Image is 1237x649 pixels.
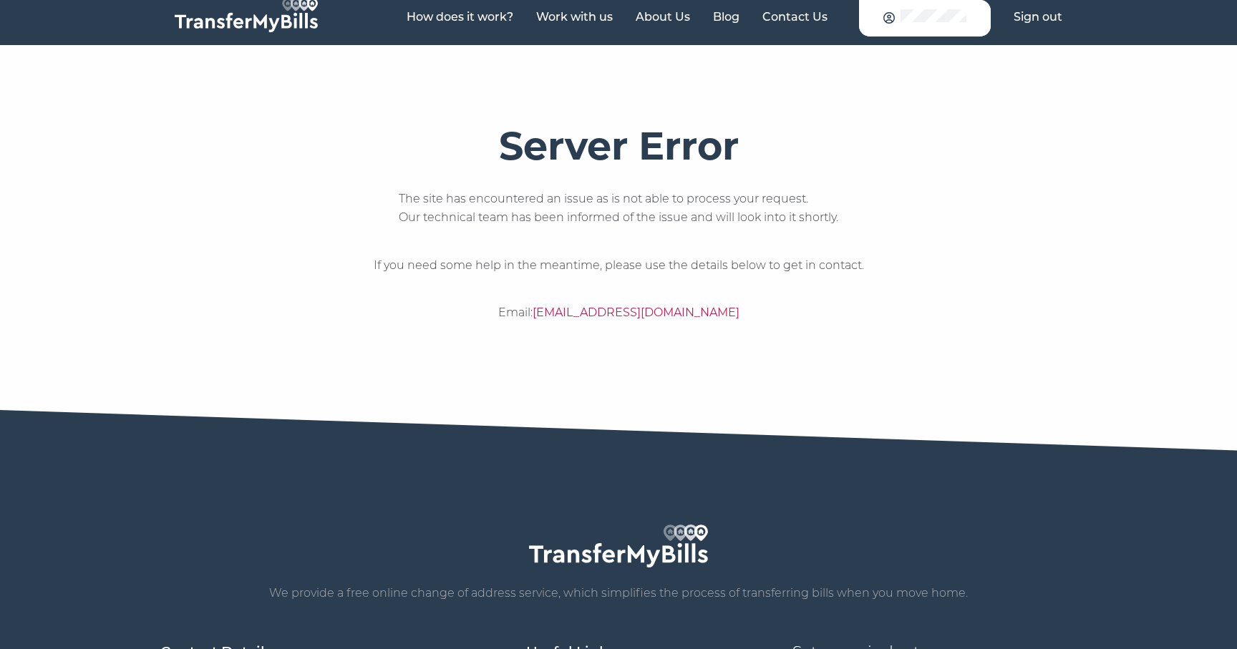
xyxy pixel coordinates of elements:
[499,124,739,168] h1: Server Error
[713,10,739,24] a: Blog
[399,190,838,227] p: The site has encountered an issue as is not able to process your request. Our technical team has ...
[374,256,864,275] p: If you need some help in the meantime, please use the details below to get in contact.
[636,10,690,24] a: About Us
[160,584,1077,602] p: We provide a free online change of address service, which simplifies the process of transferring ...
[533,306,739,319] a: [EMAIL_ADDRESS][DOMAIN_NAME]
[762,10,828,24] a: Contact Us
[1014,10,1062,24] a: Sign out
[536,10,613,24] a: Work with us
[498,303,739,322] p: Email:
[407,10,513,24] a: How does it work?
[529,524,708,567] img: TransferMyBills.com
